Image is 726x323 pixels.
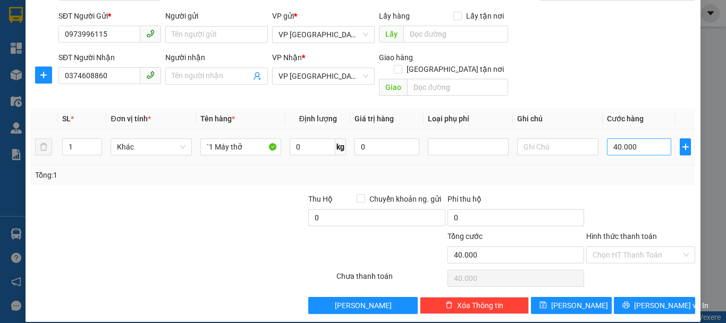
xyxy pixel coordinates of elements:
[272,10,375,22] div: VP gửi
[517,138,598,155] input: Ghi Chú
[379,53,413,62] span: Giao hàng
[58,52,161,63] div: SĐT Người Nhận
[308,195,333,203] span: Thu Hộ
[513,109,602,129] th: Ghi chú
[335,138,346,155] span: kg
[420,297,529,314] button: deleteXóa Thông tin
[146,71,155,79] span: phone
[165,10,268,22] div: Người gửi
[586,232,657,241] label: Hình thức thanh toán
[35,67,52,84] button: plus
[680,143,690,151] span: plus
[539,301,547,310] span: save
[278,27,368,43] span: VP Bình Lộc
[614,297,695,314] button: printer[PERSON_NAME] và In
[531,297,612,314] button: save[PERSON_NAME]
[634,300,708,311] span: [PERSON_NAME] và In
[424,109,513,129] th: Loại phụ phí
[146,29,155,38] span: phone
[111,114,150,123] span: Đơn vị tính
[448,232,483,241] span: Tổng cước
[13,77,158,113] b: GỬI : VP [GEOGRAPHIC_DATA]
[379,79,407,96] span: Giao
[35,138,52,155] button: delete
[457,300,503,311] span: Xóa Thông tin
[299,114,337,123] span: Định lượng
[402,63,508,75] span: [GEOGRAPHIC_DATA] tận nơi
[448,193,584,209] div: Phí thu hộ
[607,114,644,123] span: Cước hàng
[407,79,508,96] input: Dọc đường
[308,297,417,314] button: [PERSON_NAME]
[680,138,691,155] button: plus
[551,300,608,311] span: [PERSON_NAME]
[62,114,71,123] span: SL
[200,114,235,123] span: Tên hàng
[36,71,52,79] span: plus
[379,12,410,20] span: Lấy hàng
[365,193,445,205] span: Chuyển khoản ng. gửi
[58,10,161,22] div: SĐT Người Gửi
[403,26,508,43] input: Dọc đường
[200,138,281,155] input: VD: Bàn, Ghế
[99,39,444,53] li: Hotline: 1900252555
[13,13,66,67] img: logo.jpg
[278,68,368,84] span: VP Mỹ Đình
[462,10,508,22] span: Lấy tận nơi
[335,300,392,311] span: [PERSON_NAME]
[354,138,419,155] input: 0
[622,301,630,310] span: printer
[272,53,302,62] span: VP Nhận
[253,72,261,80] span: user-add
[165,52,268,63] div: Người nhận
[354,114,394,123] span: Giá trị hàng
[99,26,444,39] li: Cổ Đạm, xã [GEOGRAPHIC_DATA], [GEOGRAPHIC_DATA]
[445,301,453,310] span: delete
[117,139,185,155] span: Khác
[35,169,281,181] div: Tổng: 1
[335,270,446,289] div: Chưa thanh toán
[379,26,403,43] span: Lấy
